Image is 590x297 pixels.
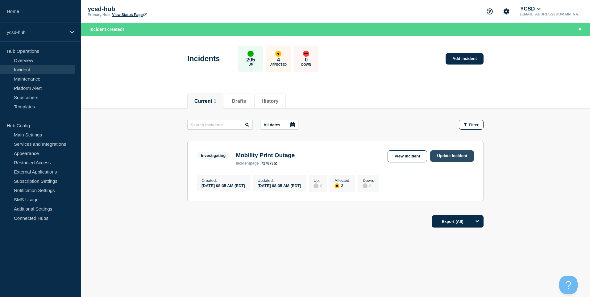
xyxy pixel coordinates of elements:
p: All dates [264,123,280,127]
button: Support [483,5,496,18]
p: Up [248,63,253,66]
div: [DATE] 08:35 AM (EDT) [202,183,245,188]
span: Investigating [197,152,230,159]
div: disabled [314,183,318,188]
div: down [303,51,309,57]
p: 0 [305,57,308,63]
p: ycsd-hub [88,6,211,13]
p: Affected : [334,178,350,183]
div: [DATE] 08:35 AM (EDT) [258,183,301,188]
button: Current 1 [194,98,216,104]
h1: Incidents [187,54,220,63]
p: Down [301,63,311,66]
h3: Mobility Print Outage [236,152,295,159]
a: View Status Page [112,13,146,17]
div: affected [334,183,339,188]
a: 727873 [261,161,277,165]
p: Updated : [258,178,301,183]
p: Primary Hub [88,13,110,17]
p: Down : [363,178,374,183]
p: 205 [246,57,255,63]
p: 4 [277,57,280,63]
button: Close banner [576,26,584,33]
div: up [247,51,254,57]
button: All dates [260,120,298,130]
button: Options [471,215,484,228]
a: Add incident [446,53,484,65]
span: Filter [469,123,479,127]
button: Export (All) [432,215,484,228]
span: Incident created! [89,27,124,32]
a: Update incident [430,150,474,162]
p: ycsd-hub [7,30,66,35]
div: 2 [334,183,350,188]
button: YCSD [519,6,542,12]
input: Search incidents [187,120,253,130]
div: disabled [363,183,368,188]
span: 1 [214,98,216,104]
p: Created : [202,178,245,183]
button: Account settings [500,5,513,18]
div: affected [275,51,281,57]
p: [EMAIL_ADDRESS][DOMAIN_NAME] [519,12,583,16]
iframe: Help Scout Beacon - Open [559,276,578,294]
p: Affected [270,63,287,66]
button: Filter [459,120,484,130]
div: 0 [363,183,374,188]
span: incident [236,161,250,165]
p: Up : [314,178,322,183]
button: Drafts [232,98,246,104]
button: History [261,98,278,104]
a: View incident [388,150,427,162]
p: page [236,161,259,165]
div: 0 [314,183,322,188]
